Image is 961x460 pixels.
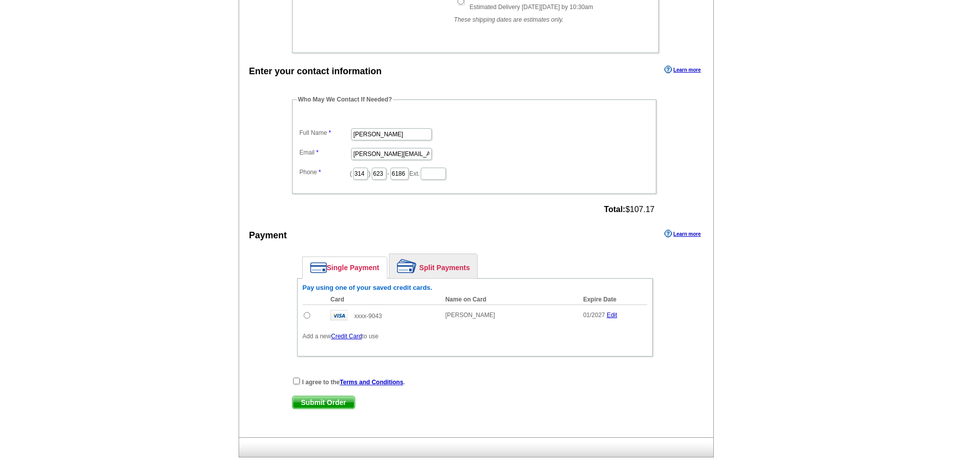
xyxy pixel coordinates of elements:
p: Add a new to use [303,332,647,341]
a: Learn more [664,230,701,238]
a: Learn more [664,66,701,74]
a: Credit Card [331,333,362,340]
span: Estimated Delivery [DATE][DATE] by 10:30am [470,4,593,11]
th: Card [325,294,440,305]
label: Phone [300,168,350,177]
span: 01/2027 [583,312,605,319]
a: Split Payments [389,254,477,278]
iframe: LiveChat chat widget [759,225,961,460]
label: Full Name [300,128,350,137]
img: visa.gif [330,310,348,321]
span: [PERSON_NAME] [445,312,495,319]
em: These shipping dates are estimates only. [454,16,563,23]
a: Edit [607,312,617,319]
div: Payment [249,229,287,242]
span: xxxx-9043 [354,313,382,320]
div: Enter your contact information [249,65,382,78]
a: Single Payment [303,257,387,278]
th: Name on Card [440,294,578,305]
strong: Total: [604,205,625,214]
a: Terms and Conditions [340,379,404,386]
span: $107.17 [604,205,654,214]
label: Email [300,148,350,157]
legend: Who May We Contact If Needed? [297,95,393,104]
th: Expire Date [578,294,647,305]
dd: ( ) - Ext. [297,165,651,181]
strong: I agree to the . [302,379,405,386]
img: split-payment.png [397,259,417,273]
img: single-payment.png [310,262,327,273]
h6: Pay using one of your saved credit cards. [303,284,647,292]
span: Submit Order [293,396,355,408]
